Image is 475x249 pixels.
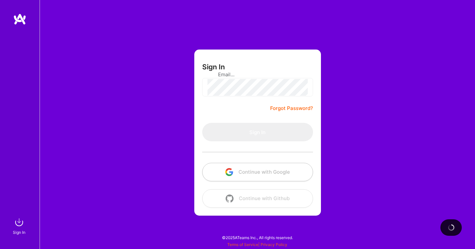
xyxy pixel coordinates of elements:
input: Email... [218,66,297,83]
a: sign inSign In [14,216,26,236]
div: © 2025 ATeams Inc., All rights reserved. [40,229,475,246]
a: Terms of Service [227,242,258,247]
button: Continue with Google [202,163,313,181]
div: Sign In [13,229,25,236]
img: loading [448,224,455,231]
span: | [227,242,287,247]
img: icon [225,168,233,176]
button: Sign In [202,123,313,141]
a: Privacy Policy [261,242,287,247]
img: icon [226,195,234,202]
a: Forgot Password? [270,104,313,112]
img: logo [13,13,26,25]
h3: Sign In [202,63,225,71]
button: Continue with Github [202,189,313,208]
img: sign in [13,216,26,229]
